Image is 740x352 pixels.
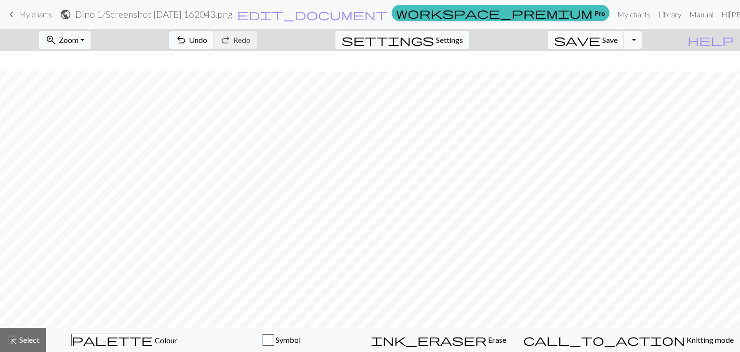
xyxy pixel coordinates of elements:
a: My charts [613,5,654,24]
h2: Dino 1 / Screenshot [DATE] 162043.png [75,9,233,20]
span: My charts [19,10,52,19]
i: Settings [342,34,434,46]
button: Knitting mode [517,328,740,352]
span: Select [18,335,40,344]
span: Knitting mode [685,335,734,344]
span: Undo [189,35,207,44]
span: Colour [153,336,177,345]
button: Zoom [39,31,91,49]
span: workspace_premium [396,6,593,20]
span: call_to_action [523,333,685,347]
span: keyboard_arrow_left [6,8,17,21]
span: Zoom [59,35,79,44]
span: Erase [487,335,506,344]
button: Colour [46,328,203,352]
span: edit_document [237,8,387,21]
button: Undo [169,31,214,49]
button: Save [548,31,624,49]
span: Symbol [274,335,301,344]
span: undo [175,33,187,47]
span: Settings [436,34,463,46]
span: settings [342,33,434,47]
a: My charts [6,6,52,23]
span: public [60,8,71,21]
a: Manual [686,5,717,24]
span: Save [602,35,618,44]
span: ink_eraser [371,333,487,347]
span: palette [72,333,153,347]
span: help [687,33,734,47]
button: Symbol [203,328,360,352]
span: save [554,33,600,47]
button: Erase [360,328,517,352]
span: zoom_in [45,33,57,47]
button: SettingsSettings [335,31,469,49]
span: highlight_alt [6,333,18,347]
a: Pro [392,5,609,21]
a: Library [654,5,686,24]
